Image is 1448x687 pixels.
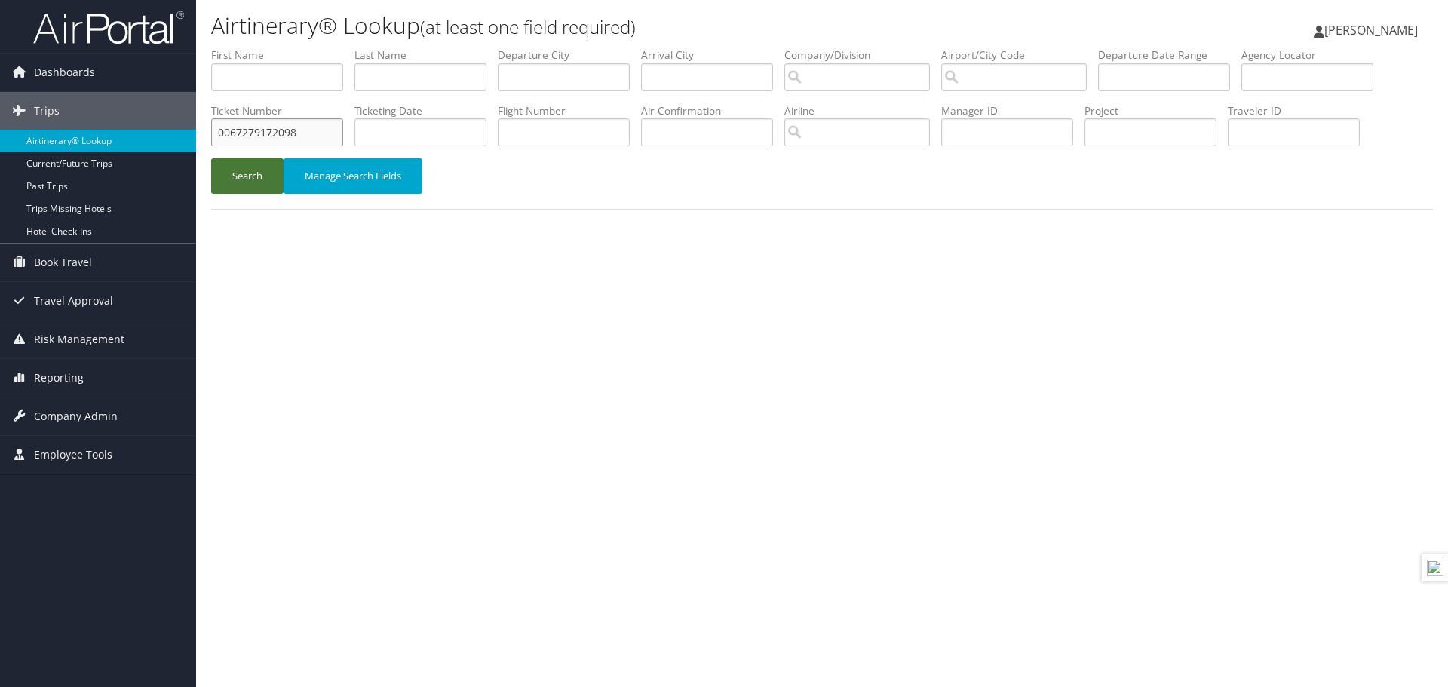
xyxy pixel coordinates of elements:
label: Ticketing Date [354,103,498,118]
label: Agency Locator [1241,48,1385,63]
label: Departure City [498,48,641,63]
label: Air Confirmation [641,103,784,118]
label: Airport/City Code [941,48,1098,63]
label: Company/Division [784,48,941,63]
span: Risk Management [34,320,124,358]
label: Departure Date Range [1098,48,1241,63]
label: Ticket Number [211,103,354,118]
button: Search [211,158,284,194]
span: Travel Approval [34,282,113,320]
label: First Name [211,48,354,63]
button: Manage Search Fields [284,158,422,194]
label: Airline [784,103,941,118]
span: Trips [34,92,60,130]
h1: Airtinerary® Lookup [211,10,1026,41]
label: Project [1084,103,1228,118]
img: airportal-logo.png [33,10,184,45]
span: Reporting [34,359,84,397]
span: [PERSON_NAME] [1324,22,1418,38]
label: Flight Number [498,103,641,118]
label: Manager ID [941,103,1084,118]
small: (at least one field required) [420,14,636,39]
label: Arrival City [641,48,784,63]
span: Book Travel [34,244,92,281]
span: Employee Tools [34,436,112,474]
a: [PERSON_NAME] [1314,8,1433,53]
span: Dashboards [34,54,95,91]
label: Last Name [354,48,498,63]
span: Company Admin [34,397,118,435]
label: Traveler ID [1228,103,1371,118]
